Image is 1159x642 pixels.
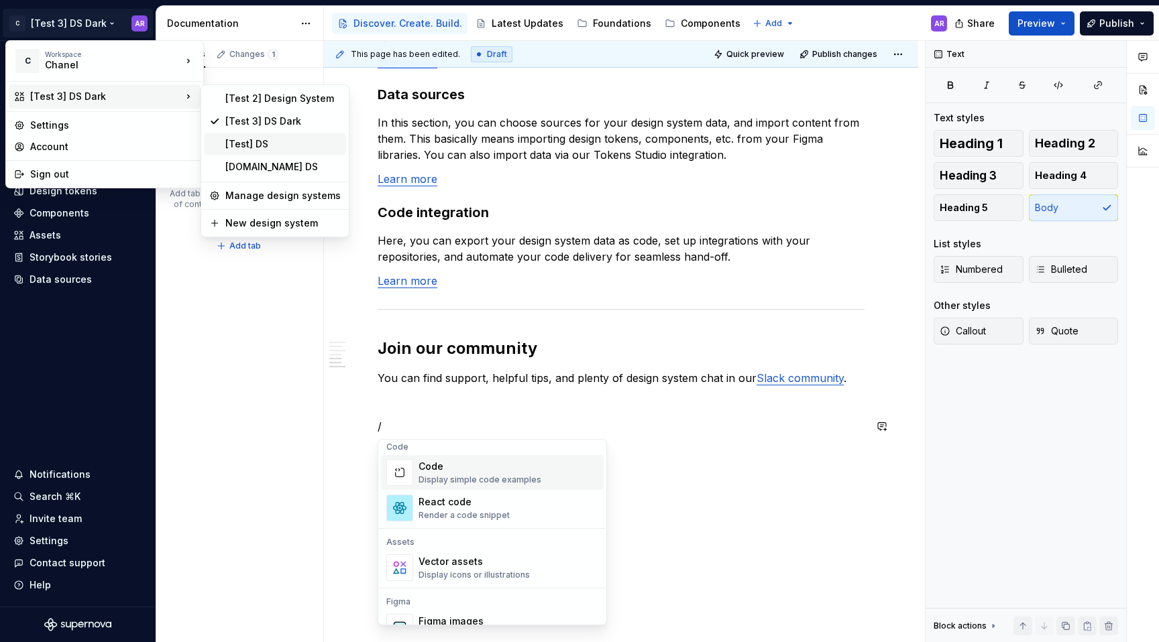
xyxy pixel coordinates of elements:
div: Workspace [45,50,182,58]
div: Chanel [45,58,159,72]
div: New design system [225,216,341,230]
div: Settings [30,119,195,132]
div: [Test 3] DS Dark [225,115,341,128]
div: Account [30,140,195,153]
div: Sign out [30,168,195,181]
div: [DOMAIN_NAME] DS [225,160,341,174]
div: Manage design systems [225,189,341,202]
div: [Test] DS [225,137,341,151]
div: [Test 2] Design System [225,92,341,105]
div: C [15,49,40,73]
div: [Test 3] DS Dark [30,90,182,103]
